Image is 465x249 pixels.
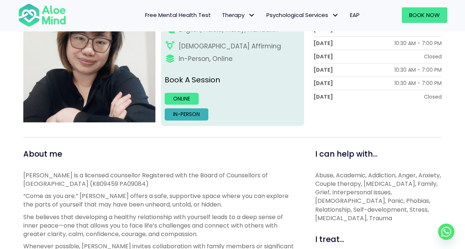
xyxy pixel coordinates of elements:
[179,54,233,64] div: In-Person, Online
[394,40,442,47] div: 10:30 AM - 7:00 PM
[394,79,442,87] div: 10:30 AM - 7:00 PM
[394,66,442,74] div: 10:30 AM - 7:00 PM
[222,11,255,19] span: Therapy
[313,93,333,100] div: [DATE]
[266,11,339,19] span: Psychological Services
[261,7,344,23] a: Psychological ServicesPsychological Services: submenu
[424,53,442,60] div: Closed
[216,7,261,23] a: TherapyTherapy: submenu
[313,66,333,74] div: [DATE]
[23,171,299,188] p: [PERSON_NAME] is a licensed counsellor Registered with the Board of Counsellors of [GEOGRAPHIC_DA...
[165,93,199,105] a: Online
[23,149,62,159] span: About me
[165,75,300,85] p: Book A Session
[23,192,299,209] p: “Come as you are.” [PERSON_NAME] offers a safe, supportive space where you can explore the parts ...
[18,3,66,27] img: Aloe mind Logo
[350,11,360,19] span: EAP
[344,7,365,23] a: EAP
[165,108,208,120] a: In-person
[409,11,440,19] span: Book Now
[315,149,377,159] span: I can help with...
[315,171,442,222] p: Abuse, Academic, Addiction, Anger, Anxiety, Couple therapy, [MEDICAL_DATA], Family, Grief, Interp...
[179,42,281,51] div: [DEMOGRAPHIC_DATA] Affirming
[23,213,299,239] p: She believes that developing a healthy relationship with yourself leads to a deep sense of inner ...
[313,40,333,47] div: [DATE]
[313,53,333,60] div: [DATE]
[139,7,216,23] a: Free Mental Health Test
[402,7,447,23] a: Book Now
[424,93,442,100] div: Closed
[246,10,257,21] span: Therapy: submenu
[330,10,341,21] span: Psychological Services: submenu
[438,224,454,240] a: Whatsapp
[145,11,211,19] span: Free Mental Health Test
[315,234,344,245] span: I treat...
[313,79,333,87] div: [DATE]
[76,7,365,23] nav: Menu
